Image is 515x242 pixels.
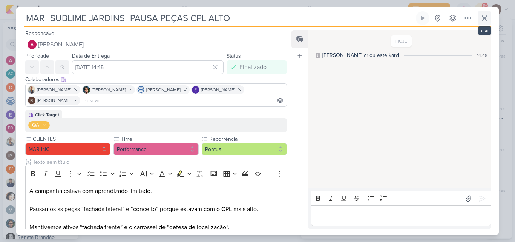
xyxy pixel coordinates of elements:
button: Performance [113,143,199,155]
div: Editor toolbar [311,191,491,206]
label: CLIENTES [32,135,110,143]
span: [PERSON_NAME] [37,86,71,93]
img: Nelito Junior [83,86,90,94]
label: Time [120,135,199,143]
label: Status [227,53,241,59]
input: Buscar [82,96,285,105]
img: Iara Santos [28,86,35,94]
input: Texto sem título [31,158,287,166]
span: [PERSON_NAME] [37,97,71,104]
span: [PERSON_NAME] [146,86,181,93]
label: Responsável [25,30,55,37]
div: [PERSON_NAME] criou este kard [322,51,399,59]
div: Editor toolbar [25,166,287,181]
div: FInalizado [239,63,267,72]
div: QA [32,121,39,129]
span: [PERSON_NAME] [38,40,84,49]
span: [PERSON_NAME] [201,86,235,93]
div: Ligar relógio [420,15,426,21]
input: Kard Sem Título [24,11,414,25]
button: MAR INC [25,143,110,155]
img: Rafael Dornelles [28,97,35,104]
div: Editor editing area: main [25,181,287,238]
img: Eduardo Quaresma [192,86,199,94]
div: Colaboradores [25,76,287,83]
div: Click Target [35,111,59,118]
button: [PERSON_NAME] [25,38,287,51]
label: Prioridade [25,53,49,59]
p: A campanha estava com aprendizado limitado. Pausamos as peças “fachada lateral” e “conceito” porq... [29,187,283,232]
input: Select a date [72,60,224,74]
button: FInalizado [227,60,287,74]
div: esc [478,26,491,35]
span: [PERSON_NAME] [92,86,126,93]
label: Data de Entrega [72,53,110,59]
button: Pontual [202,143,287,155]
label: Recorrência [208,135,287,143]
img: Caroline Traven De Andrade [137,86,145,94]
div: Editor editing area: main [311,205,491,226]
div: 14:48 [477,52,487,59]
img: Alessandra Gomes [28,40,37,49]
